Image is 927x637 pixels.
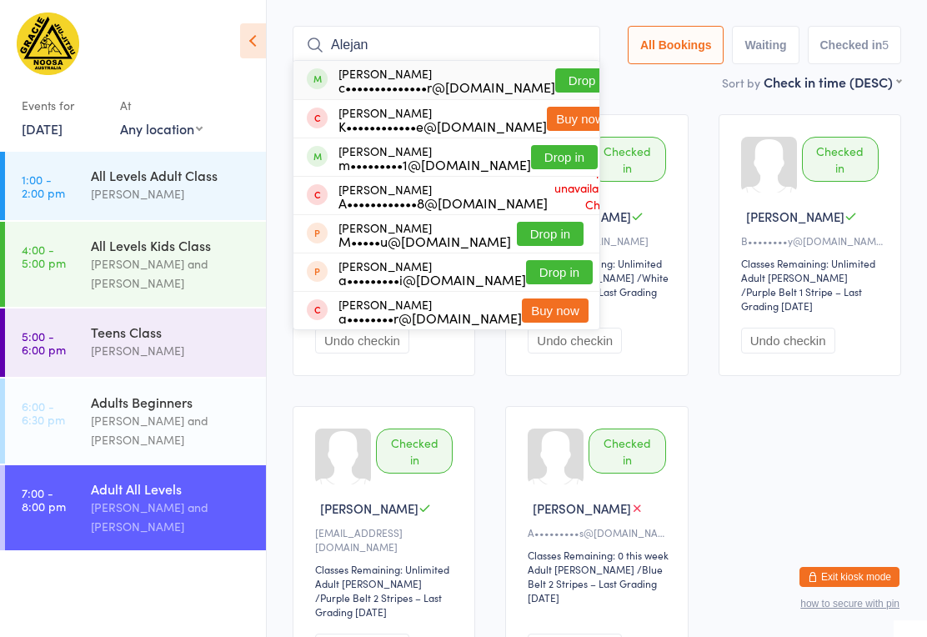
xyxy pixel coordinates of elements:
[338,221,511,248] div: [PERSON_NAME]
[338,80,555,93] div: c••••••••••••••r@[DOMAIN_NAME]
[293,26,600,64] input: Search
[5,379,266,464] a: 6:00 -6:30 pmAdults Beginners[PERSON_NAME] and [PERSON_NAME]
[338,106,547,133] div: [PERSON_NAME]
[528,562,663,604] span: / Blue Belt 2 Stripes – Last Grading [DATE]
[91,254,252,293] div: [PERSON_NAME] and [PERSON_NAME]
[555,68,622,93] button: Drop in
[91,411,252,449] div: [PERSON_NAME] and [PERSON_NAME]
[528,562,634,576] div: Adult [PERSON_NAME]
[526,260,593,284] button: Drop in
[5,465,266,550] a: 7:00 -8:00 pmAdult All Levels[PERSON_NAME] and [PERSON_NAME]
[22,119,63,138] a: [DATE]
[741,270,848,284] div: Adult [PERSON_NAME]
[589,137,665,182] div: Checked in
[91,341,252,360] div: [PERSON_NAME]
[120,92,203,119] div: At
[22,173,65,199] time: 1:00 - 2:00 pm
[533,499,631,517] span: [PERSON_NAME]
[548,158,623,233] span: Drop-in unavailable: Check membership
[22,92,103,119] div: Events for
[528,328,622,354] button: Undo checkin
[338,119,547,133] div: K••••••••••••e@[DOMAIN_NAME]
[315,576,422,590] div: Adult [PERSON_NAME]
[741,256,884,270] div: Classes Remaining: Unlimited
[315,525,458,554] div: [EMAIL_ADDRESS][DOMAIN_NAME]
[528,525,670,539] div: A•••••••••s@[DOMAIN_NAME]
[522,298,589,323] button: Buy now
[882,38,889,52] div: 5
[338,183,548,209] div: [PERSON_NAME]
[320,499,418,517] span: [PERSON_NAME]
[5,152,266,220] a: 1:00 -2:00 pmAll Levels Adult Class[PERSON_NAME]
[91,498,252,536] div: [PERSON_NAME] and [PERSON_NAME]
[22,399,65,426] time: 6:00 - 6:30 pm
[22,329,66,356] time: 5:00 - 6:00 pm
[91,323,252,341] div: Teens Class
[746,208,844,225] span: [PERSON_NAME]
[741,233,884,248] div: B••••••••y@[DOMAIN_NAME]
[732,26,799,64] button: Waiting
[91,479,252,498] div: Adult All Levels
[315,328,409,354] button: Undo checkin
[315,562,458,576] div: Classes Remaining: Unlimited
[120,119,203,138] div: Any location
[808,26,902,64] button: Checked in5
[5,308,266,377] a: 5:00 -6:00 pmTeens Class[PERSON_NAME]
[547,107,614,131] button: Buy now
[799,567,899,587] button: Exit kiosk mode
[91,236,252,254] div: All Levels Kids Class
[338,259,526,286] div: [PERSON_NAME]
[91,393,252,411] div: Adults Beginners
[628,26,724,64] button: All Bookings
[338,298,522,324] div: [PERSON_NAME]
[722,74,760,91] label: Sort by
[517,222,584,246] button: Drop in
[338,234,511,248] div: M•••••u@[DOMAIN_NAME]
[5,222,266,307] a: 4:00 -5:00 pmAll Levels Kids Class[PERSON_NAME] and [PERSON_NAME]
[589,429,665,474] div: Checked in
[338,311,522,324] div: a••••••••r@[DOMAIN_NAME]
[338,196,548,209] div: A••••••••••••8@[DOMAIN_NAME]
[800,598,899,609] button: how to secure with pin
[91,184,252,203] div: [PERSON_NAME]
[91,166,252,184] div: All Levels Adult Class
[528,270,634,284] div: Adult [PERSON_NAME]
[764,73,901,91] div: Check in time (DESC)
[531,145,598,169] button: Drop in
[338,144,531,171] div: [PERSON_NAME]
[315,590,442,619] span: / Purple Belt 2 Stripes – Last Grading [DATE]
[802,137,879,182] div: Checked in
[338,158,531,171] div: m•••••••••1@[DOMAIN_NAME]
[17,13,79,75] img: Gracie Humaita Noosa
[22,486,66,513] time: 7:00 - 8:00 pm
[741,328,835,354] button: Undo checkin
[741,284,862,313] span: / Purple Belt 1 Stripe – Last Grading [DATE]
[22,243,66,269] time: 4:00 - 5:00 pm
[338,67,555,93] div: [PERSON_NAME]
[376,429,453,474] div: Checked in
[338,273,526,286] div: a•••••••••i@[DOMAIN_NAME]
[528,548,670,562] div: Classes Remaining: 0 this week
